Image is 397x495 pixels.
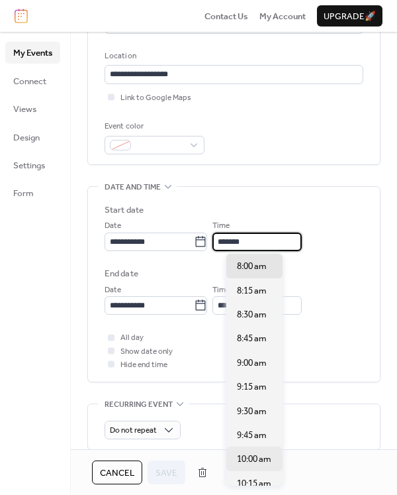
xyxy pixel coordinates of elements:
[5,70,60,91] a: Connect
[105,267,138,280] div: End date
[317,5,382,27] button: Upgrade🚀
[237,284,267,298] span: 8:15 am
[13,187,34,200] span: Form
[13,159,45,172] span: Settings
[13,46,52,60] span: My Events
[13,131,40,144] span: Design
[212,219,230,233] span: Time
[237,405,267,418] span: 9:30 am
[110,423,157,438] span: Do not repeat
[237,308,267,321] span: 8:30 am
[259,10,306,23] span: My Account
[237,332,267,345] span: 8:45 am
[237,380,267,394] span: 9:15 am
[15,9,28,23] img: logo
[5,182,60,203] a: Form
[105,219,121,233] span: Date
[92,461,142,484] button: Cancel
[5,154,60,176] a: Settings
[212,284,230,297] span: Time
[120,345,173,358] span: Show date only
[259,9,306,23] a: My Account
[105,181,161,194] span: Date and time
[13,75,46,88] span: Connect
[105,284,121,297] span: Date
[5,127,60,148] a: Design
[105,398,173,411] span: Recurring event
[120,91,191,105] span: Link to Google Maps
[237,260,267,273] span: 8:00 am
[237,453,271,466] span: 10:00 am
[105,120,202,133] div: Event color
[237,429,267,442] span: 9:45 am
[105,203,144,217] div: Start date
[100,467,134,480] span: Cancel
[324,10,376,23] span: Upgrade 🚀
[120,358,167,372] span: Hide end time
[237,477,271,490] span: 10:15 am
[105,50,361,63] div: Location
[5,98,60,119] a: Views
[204,9,248,23] a: Contact Us
[120,331,144,345] span: All day
[204,10,248,23] span: Contact Us
[5,42,60,63] a: My Events
[13,103,36,116] span: Views
[237,357,267,370] span: 9:00 am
